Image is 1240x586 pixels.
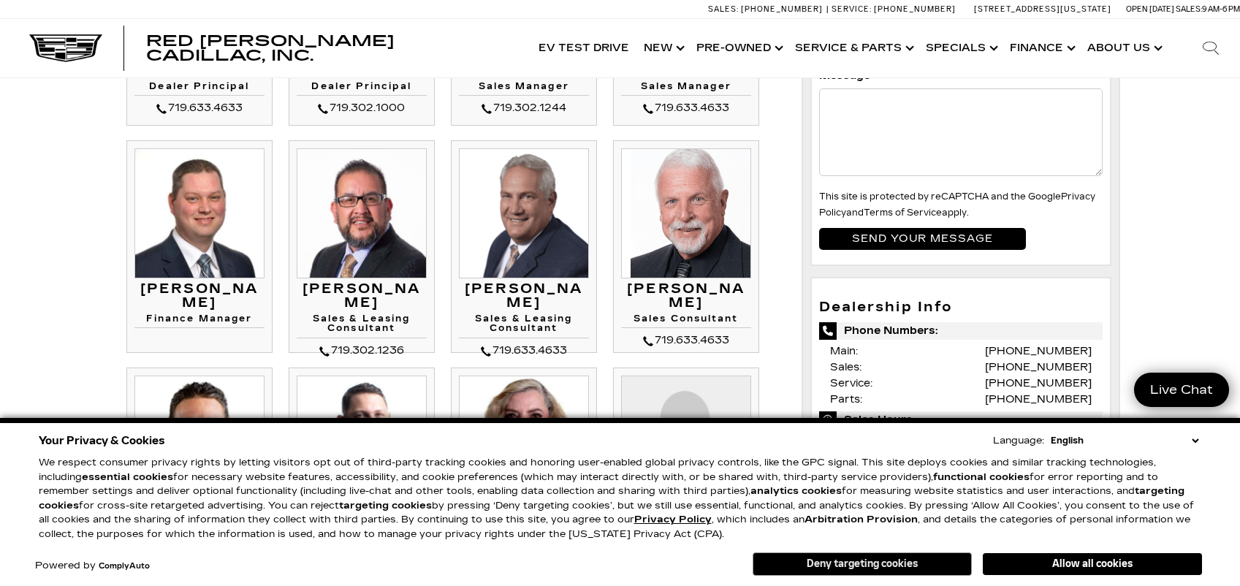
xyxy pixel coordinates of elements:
button: Allow all cookies [983,553,1202,575]
a: [PHONE_NUMBER] [985,361,1092,373]
div: 719.633.4633 [459,342,589,359]
h3: [PERSON_NAME] [297,282,427,311]
span: Phone Numbers: [819,322,1103,340]
a: Terms of Service [864,208,942,218]
a: Live Chat [1134,373,1229,407]
h3: Dealership Info [819,300,1103,315]
a: Privacy Policy [634,514,712,525]
a: New [636,19,689,77]
span: Red [PERSON_NAME] Cadillac, Inc. [146,32,395,64]
div: 719.302.1000 [297,99,427,117]
input: Send your message [819,228,1026,250]
a: Service & Parts [788,19,918,77]
span: Parts: [830,393,862,406]
h3: [PERSON_NAME] [459,282,589,311]
strong: targeting cookies [39,485,1184,511]
a: [STREET_ADDRESS][US_STATE] [974,4,1111,14]
a: [PHONE_NUMBER] [985,377,1092,389]
div: 719.302.1244 [459,99,589,117]
img: Job Smith [134,376,265,506]
img: Catherine Nichols [621,376,751,506]
span: [PHONE_NUMBER] [874,4,956,14]
h4: Sales & Leasing Consultant [297,314,427,338]
a: ComplyAuto [99,562,150,571]
a: Privacy Policy [819,191,1095,218]
img: Tyler Bombardier [297,376,427,506]
h4: Dealer Principal [134,82,265,96]
img: Bruce Bettke [459,148,589,278]
span: Main: [830,345,858,357]
a: Service: [PHONE_NUMBER] [826,5,959,13]
h3: [PERSON_NAME] [621,282,751,311]
a: Red [PERSON_NAME] Cadillac, Inc. [146,34,517,63]
button: Deny targeting cookies [753,552,972,576]
strong: targeting cookies [339,500,432,511]
h4: Dealer Principal [297,82,427,96]
span: Sales: [830,361,861,373]
h4: Sales Manager [459,82,589,96]
span: Sales: [1176,4,1202,14]
span: Live Chat [1143,381,1220,398]
a: Specials [918,19,1003,77]
img: Ryan Gainer [134,148,265,278]
div: 719.633.4633 [134,99,265,117]
div: 719.633.4633 [621,332,751,349]
small: This site is protected by reCAPTCHA and the Google and apply. [819,191,1095,218]
a: About Us [1080,19,1167,77]
h3: [PERSON_NAME] [134,282,265,311]
span: Service: [830,377,872,389]
img: Jim Williams [621,148,751,278]
strong: Arbitration Provision [805,514,918,525]
span: Open [DATE] [1126,4,1174,14]
span: Sales Hours: [819,411,1103,429]
h4: Sales & Leasing Consultant [459,314,589,338]
img: Gil Archuleta [297,148,427,278]
a: Pre-Owned [689,19,788,77]
a: [PHONE_NUMBER] [985,345,1092,357]
h4: Sales Manager [621,82,751,96]
div: Language: [993,436,1044,446]
span: Service: [832,4,872,14]
img: Cadillac Dark Logo with Cadillac White Text [29,34,102,62]
a: EV Test Drive [531,19,636,77]
a: Finance [1003,19,1080,77]
img: Marilyn Wrixon [459,376,589,506]
div: Powered by [35,561,150,571]
h4: Sales Consultant [621,314,751,328]
span: [PHONE_NUMBER] [741,4,823,14]
div: 719.302.1236 [297,342,427,359]
p: We respect consumer privacy rights by letting visitors opt out of third-party tracking cookies an... [39,456,1202,541]
h4: Finance Manager [134,314,265,328]
span: 9 AM-6 PM [1202,4,1240,14]
strong: functional cookies [933,471,1030,483]
strong: essential cookies [82,471,173,483]
select: Language Select [1047,433,1202,448]
span: Your Privacy & Cookies [39,430,165,451]
a: [PHONE_NUMBER] [985,393,1092,406]
div: 719.633.4633 [621,99,751,117]
strong: analytics cookies [750,485,842,497]
span: Sales: [708,4,739,14]
a: Sales: [PHONE_NUMBER] [708,5,826,13]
